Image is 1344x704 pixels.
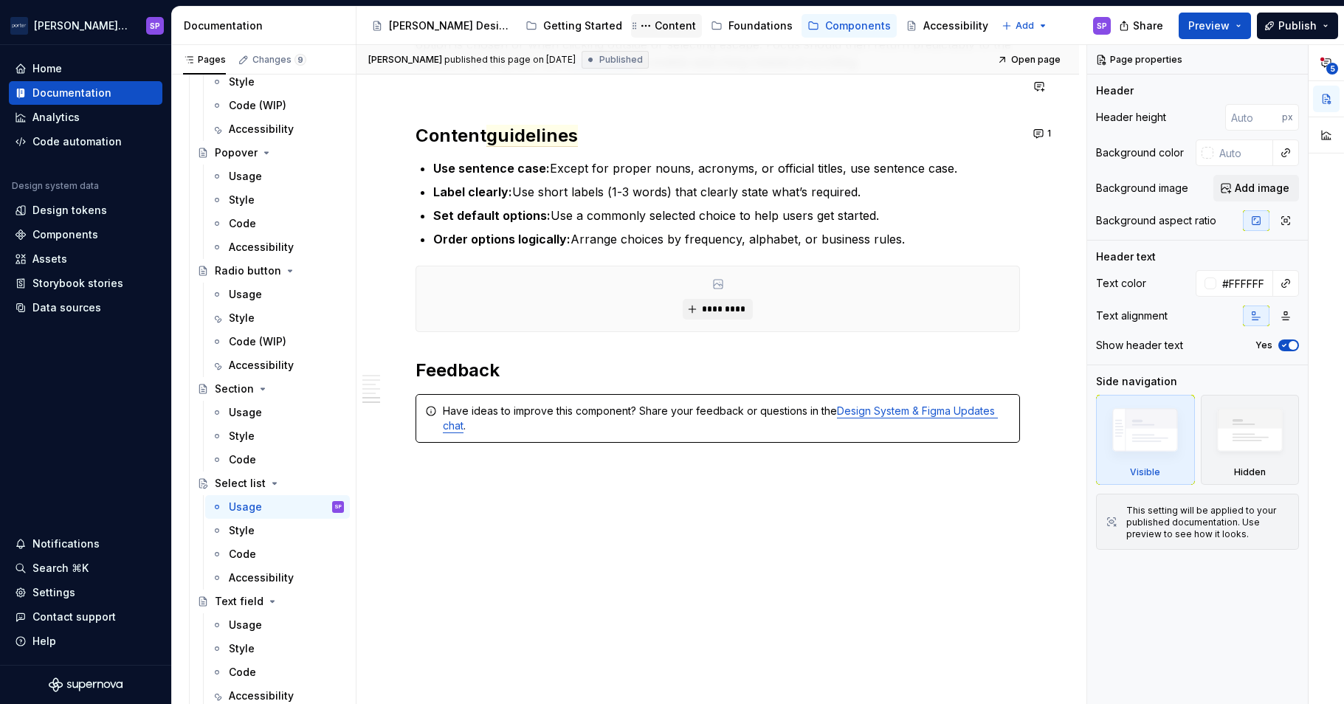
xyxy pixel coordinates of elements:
div: [PERSON_NAME] Airlines [34,18,128,33]
input: Auto [1213,139,1273,166]
strong: Label clearly: [433,184,512,199]
a: Usage [205,401,350,424]
div: SP [1097,20,1107,32]
a: Data sources [9,296,162,320]
div: Usage [229,169,262,184]
div: Accessibility [229,358,294,373]
input: Auto [1225,104,1282,131]
a: Accessibility [205,353,350,377]
div: Settings [32,585,75,600]
div: Storybook stories [32,276,123,291]
span: [PERSON_NAME] [368,54,442,66]
div: Select list [215,476,266,491]
div: Design tokens [32,203,107,218]
div: Visible [1096,395,1195,485]
span: Published [599,54,643,66]
div: Hidden [1234,466,1266,478]
div: Data sources [32,300,101,315]
button: [PERSON_NAME] AirlinesSP [3,10,168,41]
a: Accessibility [205,235,350,259]
button: Add [997,15,1052,36]
p: Arrange choices by frequency, alphabet, or business rules. [433,230,1020,248]
a: Design System & Figma Updates chat [443,404,998,432]
span: Publish [1278,18,1317,33]
div: Accessibility [229,122,294,137]
div: Design system data [12,180,99,192]
div: Usage [229,500,262,514]
div: Style [229,311,255,325]
div: Search ⌘K [32,561,89,576]
a: Design tokens [9,199,162,222]
strong: Use sentence case: [433,161,550,176]
a: Content [631,14,702,38]
div: Section [215,382,254,396]
a: Analytics [9,106,162,129]
a: Style [205,519,350,542]
h2: Content [416,124,1020,148]
a: Style [205,424,350,448]
div: Page tree [365,11,994,41]
a: Usage [205,165,350,188]
span: Open page [1011,54,1061,66]
input: Auto [1216,270,1273,297]
button: Publish [1257,13,1338,39]
a: Accessibility [205,117,350,141]
div: Content [655,18,696,33]
a: Style [205,188,350,212]
div: Help [32,634,56,649]
a: Code automation [9,130,162,153]
a: Popover [191,141,350,165]
span: guidelines [486,125,578,147]
div: Usage [229,618,262,632]
div: Documentation [184,18,350,33]
div: Components [32,227,98,242]
div: Header height [1096,110,1166,125]
p: px [1282,111,1293,123]
span: 5 [1326,63,1338,75]
div: Getting Started [543,18,622,33]
a: Usage [205,283,350,306]
a: Code [205,212,350,235]
a: Accessibility [900,14,994,38]
a: Code [205,542,350,566]
div: Style [229,641,255,656]
a: Style [205,637,350,660]
button: Help [9,629,162,653]
div: Background color [1096,145,1184,160]
p: Use short labels (1-3 words) that clearly state what’s required. [433,183,1020,201]
div: Code (WIP) [229,98,286,113]
div: Code (WIP) [229,334,286,349]
label: Yes [1255,339,1272,351]
p: Use a commonly selected choice to help users get started. [433,207,1020,224]
span: 9 [294,54,306,66]
span: Add image [1235,181,1289,196]
div: published this page on [DATE] [444,54,576,66]
div: Style [229,193,255,207]
span: Preview [1188,18,1230,33]
div: Code [229,665,256,680]
a: Assets [9,247,162,271]
div: Have ideas to improve this component? Share your feedback or questions in the . [443,404,1010,433]
div: Usage [229,287,262,302]
a: Open page [993,49,1067,70]
div: Pages [183,54,226,66]
div: Code automation [32,134,122,149]
div: Components [825,18,891,33]
a: UsageSP [205,495,350,519]
div: Hidden [1201,395,1300,485]
div: Usage [229,405,262,420]
div: Header text [1096,249,1156,264]
a: Code [205,660,350,684]
div: Style [229,75,255,89]
button: Preview [1179,13,1251,39]
a: Code (WIP) [205,94,350,117]
img: f0306bc8-3074-41fb-b11c-7d2e8671d5eb.png [10,17,28,35]
a: Documentation [9,81,162,105]
span: Share [1133,18,1163,33]
svg: Supernova Logo [49,677,123,692]
div: Accessibility [229,570,294,585]
button: Notifications [9,532,162,556]
div: This setting will be applied to your published documentation. Use preview to see how it looks. [1126,505,1289,540]
a: Style [205,70,350,94]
